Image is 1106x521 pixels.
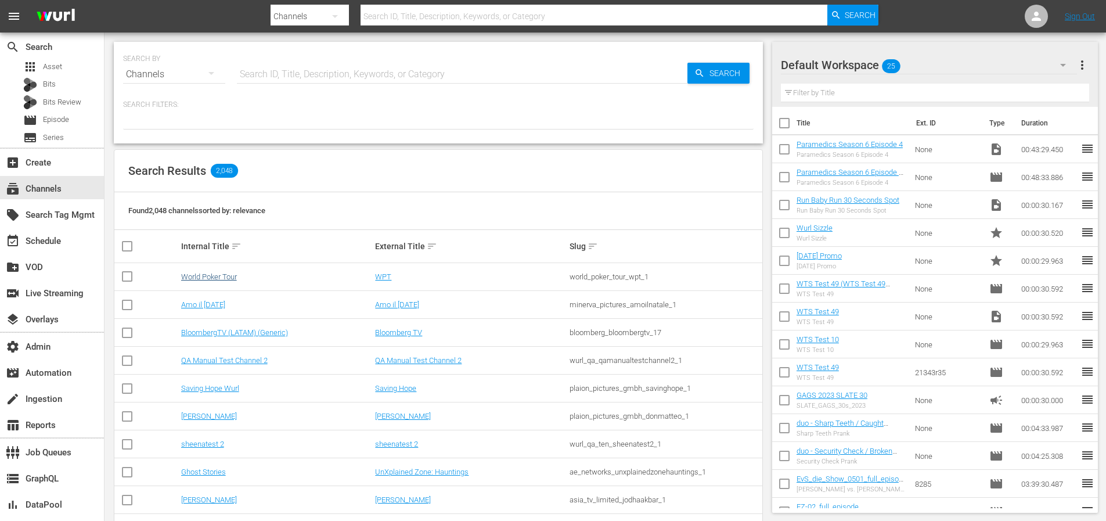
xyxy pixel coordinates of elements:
a: sheenatest 2 [375,440,418,448]
span: 2,048 [211,164,238,178]
td: None [910,163,985,191]
span: VOD [6,260,20,274]
span: sort [588,241,598,251]
span: reorder [1080,476,1094,490]
span: Automation [6,366,20,380]
div: WTS Test 10 [797,346,839,354]
span: Search Tag Mgmt [6,208,20,222]
a: World Poker Tour [181,272,237,281]
span: Episode [989,170,1003,184]
span: Admin [6,340,20,354]
div: Paramedics Season 6 Episode 4 [797,151,903,159]
td: None [910,219,985,247]
span: Episode [23,113,37,127]
a: WPT [375,272,391,281]
td: 00:04:25.308 [1017,442,1080,470]
span: reorder [1080,253,1094,267]
div: Bits Review [23,95,37,109]
span: reorder [1080,337,1094,351]
span: Episode [43,114,69,125]
a: BloombergTV (LATAM) (Generic) [181,328,288,337]
span: Video [989,142,1003,156]
div: Bits [23,78,37,92]
div: Run Baby Run 30 Seconds Spot [797,207,899,214]
div: Paramedics Season 6 Episode 4 [797,179,906,186]
td: 00:43:29.450 [1017,135,1080,163]
img: ans4CAIJ8jUAAAAAAAAAAAAAAAAAAAAAAAAgQb4GAAAAAAAAAAAAAAAAAAAAAAAAJMjXAAAAAAAAAAAAAAAAAAAAAAAAgAT5G... [28,3,84,30]
span: Episode [989,421,1003,435]
span: reorder [1080,448,1094,462]
td: None [910,303,985,330]
span: reorder [1080,421,1094,434]
a: [PERSON_NAME] [375,412,431,421]
td: 00:04:33.987 [1017,414,1080,442]
td: None [910,442,985,470]
span: Series [23,131,37,145]
a: [PERSON_NAME] [181,412,237,421]
a: WTS Test 49 (WTS Test 49 (00:00:00)) [797,279,890,297]
span: Video [989,310,1003,324]
a: Amo il [DATE] [375,300,419,309]
a: QA Manual Test Channel 2 [375,356,462,365]
button: more_vert [1075,51,1089,79]
a: WTS Test 49 [797,363,839,372]
span: Ad [989,393,1003,407]
td: 00:00:30.000 [1017,386,1080,414]
a: sheenatest 2 [181,440,224,448]
button: Search [827,5,878,26]
th: Title [797,107,909,139]
a: QA Manual Test Channel 2 [181,356,268,365]
div: Channels [123,58,225,91]
div: Security Check Prank [797,458,906,465]
a: WTS Test 10 [797,335,839,344]
a: Ghost Stories [181,468,226,476]
span: Overlays [6,312,20,326]
span: reorder [1080,504,1094,518]
span: more_vert [1075,58,1089,72]
span: Search [6,40,20,54]
span: Episode [989,282,1003,296]
span: reorder [1080,197,1094,211]
td: 00:00:29.963 [1017,330,1080,358]
span: Search [845,5,876,26]
span: Bits Review [43,96,81,108]
th: Type [982,107,1014,139]
td: None [910,414,985,442]
div: External Title [375,239,566,253]
span: Asset [23,60,37,74]
span: Channels [6,182,20,196]
span: Asset [43,61,62,73]
div: Slug [570,239,761,253]
td: 8285 [910,470,985,498]
div: ae_networks_unxplainedzonehauntings_1 [570,468,761,476]
td: None [910,386,985,414]
div: WTS Test 49 [797,290,906,298]
span: reorder [1080,309,1094,323]
a: Saving Hope [375,384,416,393]
div: [DATE] Promo [797,263,842,270]
td: 00:00:30.167 [1017,191,1080,219]
span: sort [427,241,437,251]
span: Episode [989,449,1003,463]
td: 00:00:30.592 [1017,275,1080,303]
div: [PERSON_NAME] vs. [PERSON_NAME] - Die Liveshow [797,486,906,493]
span: Reports [6,418,20,432]
span: Search Results [128,164,206,178]
a: Bloomberg TV [375,328,422,337]
span: Episode [989,365,1003,379]
td: None [910,135,985,163]
span: 25 [882,54,900,78]
div: asia_tv_limited_jodhaakbar_1 [570,495,761,504]
span: Video [989,198,1003,212]
span: Create [6,156,20,170]
a: [DATE] Promo [797,251,842,260]
a: Paramedics Season 6 Episode 4 [797,140,903,149]
th: Duration [1014,107,1084,139]
span: reorder [1080,393,1094,407]
a: duo - Sharp Teeth / Caught Cheating [797,419,888,436]
div: Internal Title [181,239,372,253]
a: [PERSON_NAME] [181,495,237,504]
span: Live Streaming [6,286,20,300]
p: Search Filters: [123,100,754,110]
a: Sign Out [1065,12,1095,21]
